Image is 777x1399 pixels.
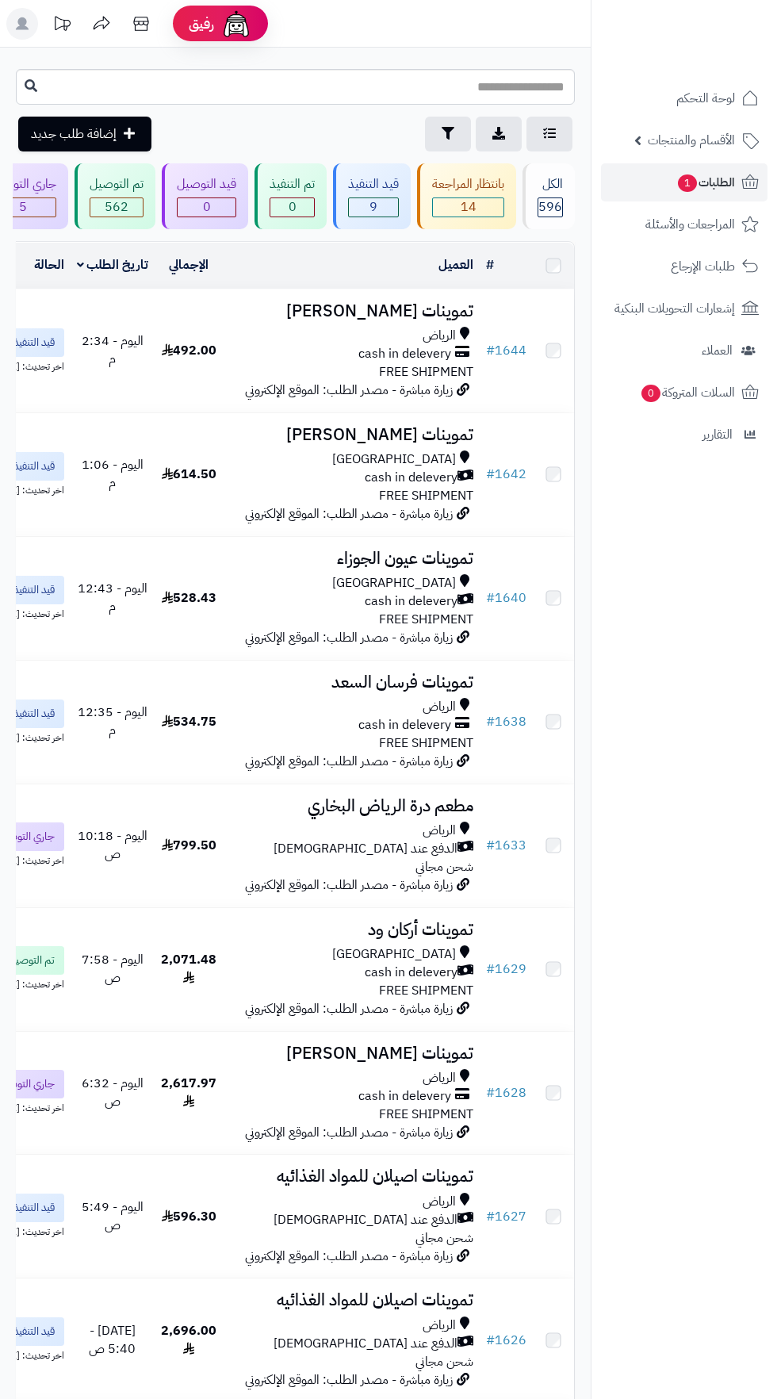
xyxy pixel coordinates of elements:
[13,335,55,351] span: قيد التنفيذ
[78,579,147,616] span: اليوم - 12:43 م
[379,610,473,629] span: FREE SHIPMENT
[229,1167,473,1186] h3: تموينات اصيلان للمواد الغذائيه
[161,1321,216,1359] span: 2,696.00
[161,1074,216,1111] span: 2,617.97
[162,341,216,360] span: 492.00
[245,999,453,1018] span: زيارة مباشرة - مصدر الطلب: الموقع الإلكتروني
[348,175,399,194] div: قيد التنفيذ
[423,327,456,345] span: الرياض
[414,163,519,229] a: بانتظار المراجعة 14
[379,981,473,1000] span: FREE SHIPMENT
[614,297,735,320] span: إشعارات التحويلات البنكية
[678,174,697,192] span: 1
[82,455,144,493] span: اليوم - 1:06 م
[486,465,526,484] a: #1642
[31,125,117,144] span: إضافة طلب جديد
[486,465,495,484] span: #
[601,289,767,328] a: إشعارات التحويلات البنكية
[89,1321,136,1359] span: [DATE] - 5:40 ص
[178,198,235,217] div: 0
[486,960,526,979] a: #1629
[270,175,315,194] div: تم التنفيذ
[18,117,151,151] a: إضافة طلب جديد
[486,341,526,360] a: #1644
[332,450,456,469] span: [GEOGRAPHIC_DATA]
[189,14,214,33] span: رفيق
[229,1044,473,1063] h3: تموينات [PERSON_NAME]
[245,1370,453,1389] span: زيارة مباشرة - مصدر الطلب: الموقع الإلكتروني
[358,345,451,363] span: cash in delevery
[220,8,252,40] img: ai-face.png
[162,712,216,731] span: 534.75
[538,175,563,194] div: الكل
[486,255,494,274] a: #
[676,87,735,109] span: لوحة التحكم
[13,1200,55,1216] span: قيد التنفيذ
[486,1207,526,1226] a: #1627
[274,1335,457,1353] span: الدفع عند [DEMOGRAPHIC_DATA]
[229,921,473,939] h3: تموينات أركان ود
[486,1207,495,1226] span: #
[486,1083,526,1102] a: #1628
[270,198,314,217] span: 0
[601,79,767,117] a: لوحة التحكم
[702,339,733,362] span: العملاء
[349,198,398,217] div: 9
[177,175,236,194] div: قيد التوصيل
[601,247,767,286] a: طلبات الإرجاع
[332,574,456,592] span: [GEOGRAPHIC_DATA]
[486,588,526,608] a: #1640
[229,797,473,815] h3: مطعم درة الرياض البخاري
[538,198,562,217] span: 596
[245,752,453,771] span: زيارة مباشرة - مصدر الطلب: الموقع الإلكتروني
[274,840,457,858] span: الدفع عند [DEMOGRAPHIC_DATA]
[78,826,147,864] span: اليوم - 10:18 ص
[229,550,473,568] h3: تموينات عيون الجوزاء
[415,1228,473,1248] span: شحن مجاني
[251,163,330,229] a: تم التنفيذ 0
[169,255,209,274] a: الإجمالي
[229,302,473,320] h3: تموينات [PERSON_NAME]
[162,1207,216,1226] span: 596.30
[486,836,495,855] span: #
[379,362,473,381] span: FREE SHIPMENT
[358,716,451,734] span: cash in delevery
[423,698,456,716] span: الرياض
[82,1074,144,1111] span: اليوم - 6:32 ص
[13,1324,55,1340] span: قيد التنفيذ
[423,822,456,840] span: الرياض
[82,332,144,369] span: اليوم - 2:34 م
[645,213,735,236] span: المراجعات والأسئلة
[82,1198,144,1235] span: اليوم - 5:49 ص
[42,8,82,44] a: تحديثات المنصة
[486,960,495,979] span: #
[365,469,457,487] span: cash in delevery
[486,712,495,731] span: #
[13,458,55,474] span: قيد التنفيذ
[671,255,735,278] span: طلبات الإرجاع
[640,381,735,404] span: السلات المتروكة
[486,1331,495,1350] span: #
[423,1317,456,1335] span: الرياض
[90,198,143,217] span: 562
[641,385,660,402] span: 0
[648,129,735,151] span: الأقسام والمنتجات
[365,964,457,982] span: cash in delevery
[245,628,453,647] span: زيارة مباشرة - مصدر الطلب: الموقع الإلكتروني
[162,588,216,608] span: 528.43
[245,1123,453,1142] span: زيارة مباشرة - مصدر الطلب: الموقع الإلكتروني
[82,950,144,987] span: اليوم - 7:58 ص
[676,171,735,194] span: الطلبات
[601,374,767,412] a: السلات المتروكة0
[601,163,767,201] a: الطلبات1
[245,876,453,895] span: زيارة مباشرة - مصدر الطلب: الموقع الإلكتروني
[486,341,495,360] span: #
[415,1352,473,1371] span: شحن مجاني
[330,163,414,229] a: قيد التنفيذ 9
[13,582,55,598] span: قيد التنفيذ
[159,163,251,229] a: قيد التوصيل 0
[229,673,473,692] h3: تموينات فرسان السعد
[415,857,473,876] span: شحن مجاني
